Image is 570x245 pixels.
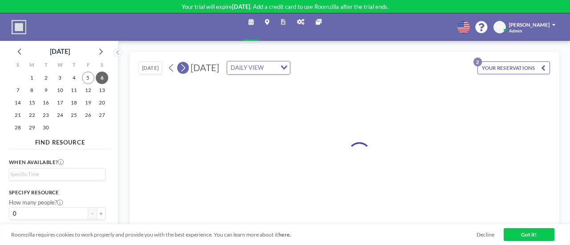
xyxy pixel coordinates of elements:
[12,96,24,109] span: Sunday, September 14, 2025
[40,84,52,96] span: Tuesday, September 9, 2025
[96,84,108,96] span: Saturday, September 13, 2025
[11,60,25,72] div: S
[12,20,26,35] img: organization-logo
[88,207,97,220] button: -
[81,60,95,72] div: F
[68,84,80,96] span: Thursday, September 11, 2025
[68,109,80,121] span: Thursday, September 25, 2025
[509,28,522,33] span: Admin
[95,60,109,72] div: S
[68,72,80,84] span: Thursday, September 4, 2025
[9,136,111,146] h4: FIND RESOURCE
[39,60,53,72] div: T
[53,60,67,72] div: W
[82,72,94,84] span: Friday, September 5, 2025
[473,58,482,67] p: 2
[54,72,66,84] span: Wednesday, September 3, 2025
[40,121,52,134] span: Tuesday, September 30, 2025
[477,61,550,74] button: YOUR RESERVATIONS2
[9,169,105,180] div: Search for option
[12,121,24,134] span: Sunday, September 28, 2025
[278,231,291,238] a: here.
[54,109,66,121] span: Wednesday, September 24, 2025
[40,96,52,109] span: Tuesday, September 16, 2025
[26,109,38,121] span: Monday, September 22, 2025
[82,84,94,96] span: Friday, September 12, 2025
[50,45,70,58] div: [DATE]
[40,109,52,121] span: Tuesday, September 23, 2025
[10,170,100,178] input: Search for option
[11,231,476,238] span: Roomzilla requires cookies to work properly and provide you with the best experience. You can lea...
[229,63,265,73] span: DAILY VIEW
[82,109,94,121] span: Friday, September 26, 2025
[54,84,66,96] span: Wednesday, September 10, 2025
[266,63,275,73] input: Search for option
[97,207,106,220] button: +
[67,60,81,72] div: T
[12,109,24,121] span: Sunday, September 21, 2025
[26,121,38,134] span: Monday, September 29, 2025
[9,199,63,206] label: How many people?
[96,109,108,121] span: Saturday, September 27, 2025
[476,231,494,238] a: Decline
[68,96,80,109] span: Thursday, September 18, 2025
[9,189,106,196] h3: Specify resource
[497,24,503,30] span: BY
[96,72,108,84] span: Saturday, September 6, 2025
[26,96,38,109] span: Monday, September 15, 2025
[54,96,66,109] span: Wednesday, September 17, 2025
[26,72,38,84] span: Monday, September 1, 2025
[26,84,38,96] span: Monday, September 8, 2025
[232,3,250,10] b: [DATE]
[96,96,108,109] span: Saturday, September 20, 2025
[227,61,290,75] div: Search for option
[40,72,52,84] span: Tuesday, September 2, 2025
[509,22,550,28] span: [PERSON_NAME]
[82,96,94,109] span: Friday, September 19, 2025
[504,228,554,241] a: Got it!
[25,60,39,72] div: M
[191,62,219,73] span: [DATE]
[138,61,162,74] button: [DATE]
[12,84,24,96] span: Sunday, September 7, 2025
